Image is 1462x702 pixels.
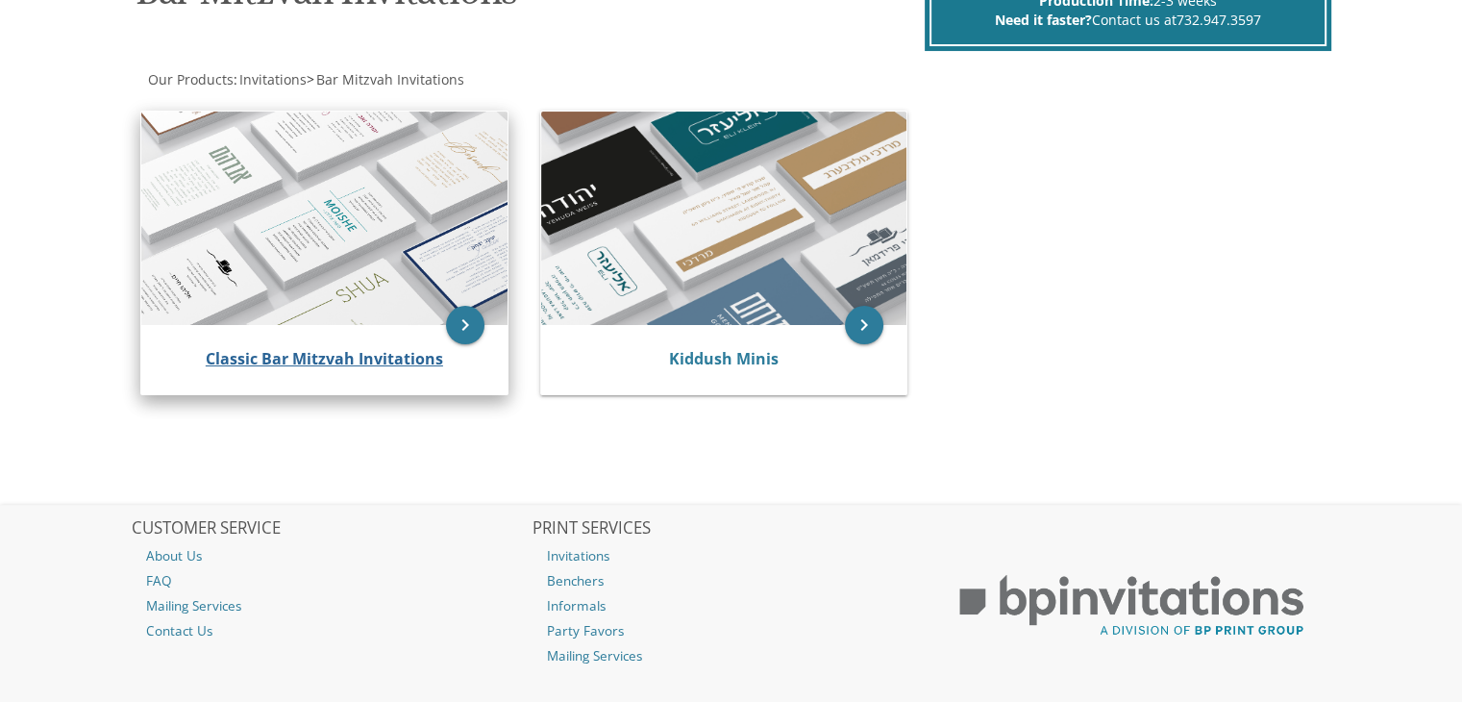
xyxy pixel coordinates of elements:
a: Informals [533,593,930,618]
img: Kiddush Minis [541,112,907,325]
a: About Us [132,543,530,568]
span: Need it faster? [995,11,1092,29]
img: Classic Bar Mitzvah Invitations [141,112,508,325]
a: Bar Mitzvah Invitations [314,70,464,88]
a: Mailing Services [533,643,930,668]
h2: PRINT SERVICES [533,519,930,539]
a: Benchers [533,568,930,593]
a: Invitations [533,543,930,568]
a: keyboard_arrow_right [446,306,484,344]
a: Kiddush Minis [669,348,779,369]
a: FAQ [132,568,530,593]
a: Our Products [146,70,234,88]
a: keyboard_arrow_right [845,306,883,344]
a: 732.947.3597 [1177,11,1261,29]
a: Classic Bar Mitzvah Invitations [206,348,443,369]
img: BP Print Group [932,558,1330,654]
h2: CUSTOMER SERVICE [132,519,530,539]
span: Bar Mitzvah Invitations [316,70,464,88]
span: > [307,70,464,88]
a: Party Favors [533,618,930,643]
a: Invitations [237,70,307,88]
span: Invitations [239,70,307,88]
a: Mailing Services [132,593,530,618]
a: Contact Us [132,618,530,643]
div: : [132,70,731,89]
